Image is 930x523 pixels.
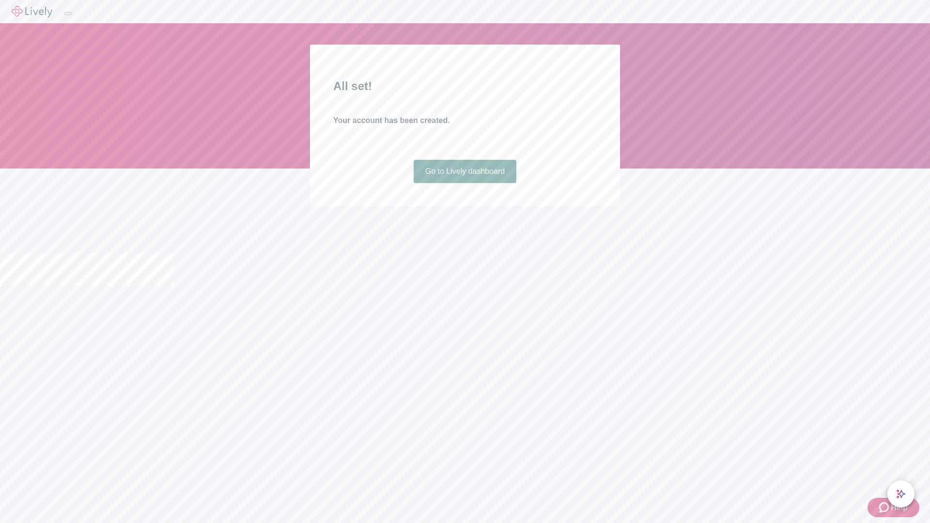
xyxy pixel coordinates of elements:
[414,160,517,183] a: Go to Lively dashboard
[891,502,908,513] span: Help
[12,6,52,17] img: Lively
[887,480,914,508] button: chat
[868,498,919,517] button: Zendesk support iconHelp
[879,502,891,513] svg: Zendesk support icon
[333,115,597,126] h4: Your account has been created.
[896,489,906,499] svg: Lively AI Assistant
[333,77,597,95] h2: All set!
[64,12,72,15] button: Log out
